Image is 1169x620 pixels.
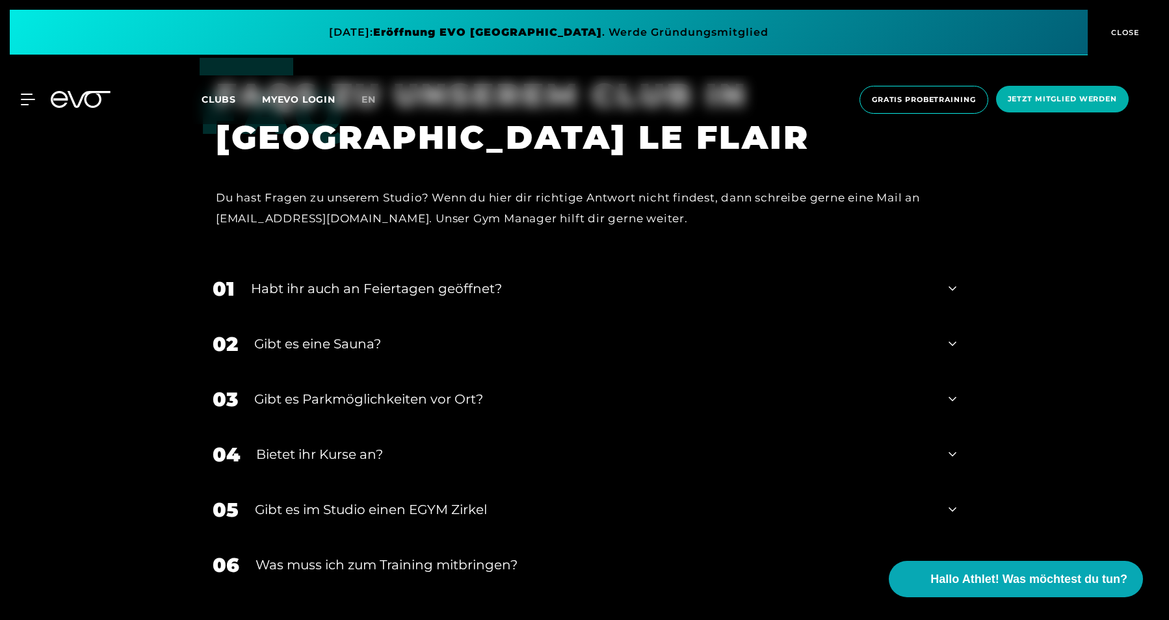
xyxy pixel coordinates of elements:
div: Du hast Fragen zu unserem Studio? Wenn du hier dir richtige Antwort nicht findest, dann schreibe ... [216,187,937,229]
span: Hallo Athlet! Was möchtest du tun? [930,571,1127,588]
span: Jetzt Mitglied werden [1008,94,1117,105]
a: Gratis Probetraining [856,86,992,114]
div: Habt ihr auch an Feiertagen geöffnet? [251,279,932,298]
div: Gibt es eine Sauna? [254,334,932,354]
div: 06 [213,550,239,580]
button: Hallo Athlet! Was möchtest du tun? [889,561,1143,597]
div: 03 [213,385,238,414]
button: CLOSE [1088,10,1159,55]
a: Jetzt Mitglied werden [992,86,1133,114]
a: en [361,92,391,107]
div: 05 [213,495,239,524]
div: Gibt es im Studio einen EGYM Zirkel [255,500,932,519]
span: CLOSE [1108,27,1140,38]
span: Gratis Probetraining [872,94,976,105]
a: MYEVO LOGIN [262,94,335,105]
span: en [361,94,376,105]
a: Clubs [202,93,262,105]
div: Was muss ich zum Training mitbringen? [256,555,932,575]
div: 04 [213,440,240,469]
span: Clubs [202,94,236,105]
div: Bietet ihr Kurse an? [256,445,932,464]
div: 01 [213,274,235,304]
div: 02 [213,329,238,359]
div: Gibt es Parkmöglichkeiten vor Ort? [254,389,932,409]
